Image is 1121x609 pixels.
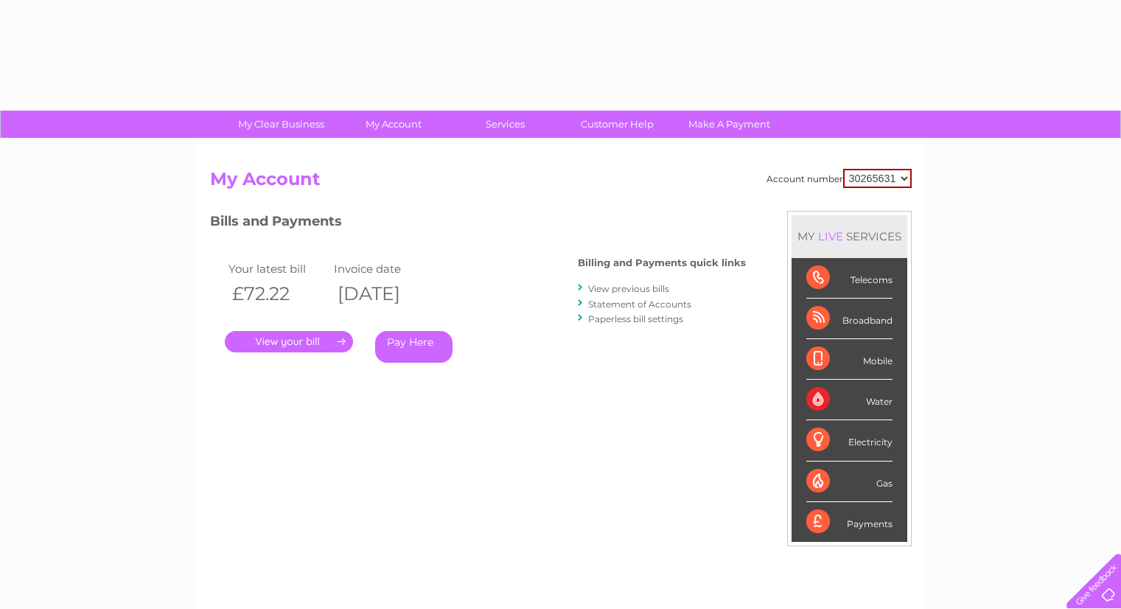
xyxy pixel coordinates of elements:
a: View previous bills [588,283,669,294]
div: Payments [806,502,893,542]
div: Gas [806,462,893,502]
div: MY SERVICES [792,215,907,257]
th: [DATE] [330,279,436,309]
div: LIVE [815,229,846,243]
a: My Account [332,111,454,138]
a: . [225,331,353,352]
a: Make A Payment [668,111,790,138]
a: Services [444,111,566,138]
a: Pay Here [375,331,453,363]
a: Customer Help [556,111,678,138]
h4: Billing and Payments quick links [578,257,746,268]
div: Account number [766,169,912,188]
a: Paperless bill settings [588,313,683,324]
h3: Bills and Payments [210,211,746,237]
div: Electricity [806,420,893,461]
a: My Clear Business [220,111,342,138]
div: Telecoms [806,258,893,299]
a: Statement of Accounts [588,299,691,310]
div: Broadband [806,299,893,339]
div: Mobile [806,339,893,380]
td: Your latest bill [225,259,331,279]
th: £72.22 [225,279,331,309]
h2: My Account [210,169,912,197]
td: Invoice date [330,259,436,279]
div: Water [806,380,893,420]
